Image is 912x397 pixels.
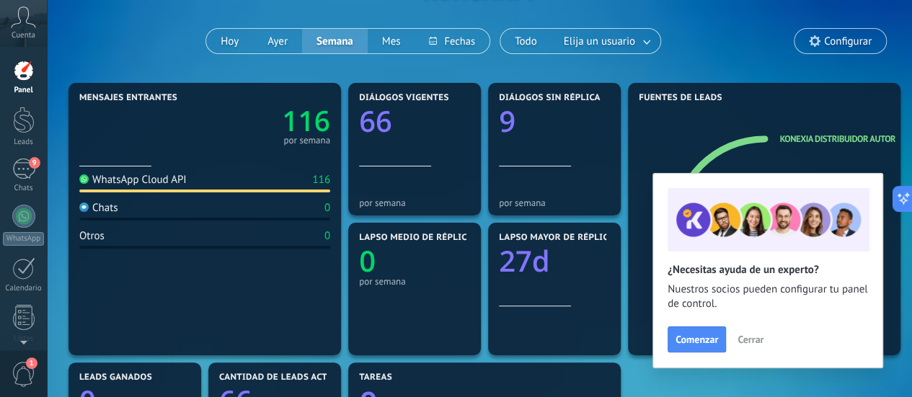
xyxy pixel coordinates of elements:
[324,229,330,243] div: 0
[368,29,415,53] button: Mes
[668,263,868,277] h2: ¿Necesitas ayuda de un experto?
[205,102,330,140] a: 116
[668,326,726,352] button: Comenzar
[79,93,177,103] span: Mensajes entrantes
[499,241,610,280] a: 27d
[253,29,302,53] button: Ayer
[12,31,35,40] span: Cuenta
[731,329,770,350] button: Cerrar
[219,373,348,383] span: Cantidad de leads activos
[359,197,470,208] div: por semana
[639,93,722,103] span: Fuentes de leads
[499,233,614,243] span: Lapso mayor de réplica
[359,101,392,140] text: 66
[79,229,105,243] div: Otros
[282,102,330,140] text: 116
[668,282,868,311] span: Nuestros socios pueden configurar tu panel de control.
[359,93,449,103] span: Diálogos vigentes
[499,93,601,103] span: Diálogos sin réplica
[3,184,45,193] div: Chats
[29,157,40,169] span: 9
[79,173,187,187] div: WhatsApp Cloud API
[302,29,368,53] button: Semana
[499,241,550,280] text: 27d
[79,202,89,212] img: Chats
[359,276,470,287] div: por semana
[312,173,330,187] div: 116
[206,29,253,53] button: Hoy
[415,29,489,53] button: Fechas
[359,233,473,243] span: Lapso medio de réplica
[359,241,376,280] text: 0
[561,32,638,51] span: Elija un usuario
[500,29,552,53] button: Todo
[26,357,37,369] span: 1
[676,334,718,344] span: Comenzar
[3,138,45,147] div: Leads
[3,284,45,293] div: Calendario
[3,86,45,95] div: Panel
[499,101,515,140] text: 9
[324,201,330,215] div: 0
[738,334,763,344] span: Cerrar
[79,174,89,184] img: WhatsApp Cloud API
[3,232,44,246] div: WhatsApp
[359,373,392,383] span: Tareas
[79,201,118,215] div: Chats
[824,35,872,48] span: Configurar
[79,373,152,383] span: Leads ganados
[552,29,660,53] button: Elija un usuario
[499,197,610,208] div: por semana
[283,137,330,144] div: por semana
